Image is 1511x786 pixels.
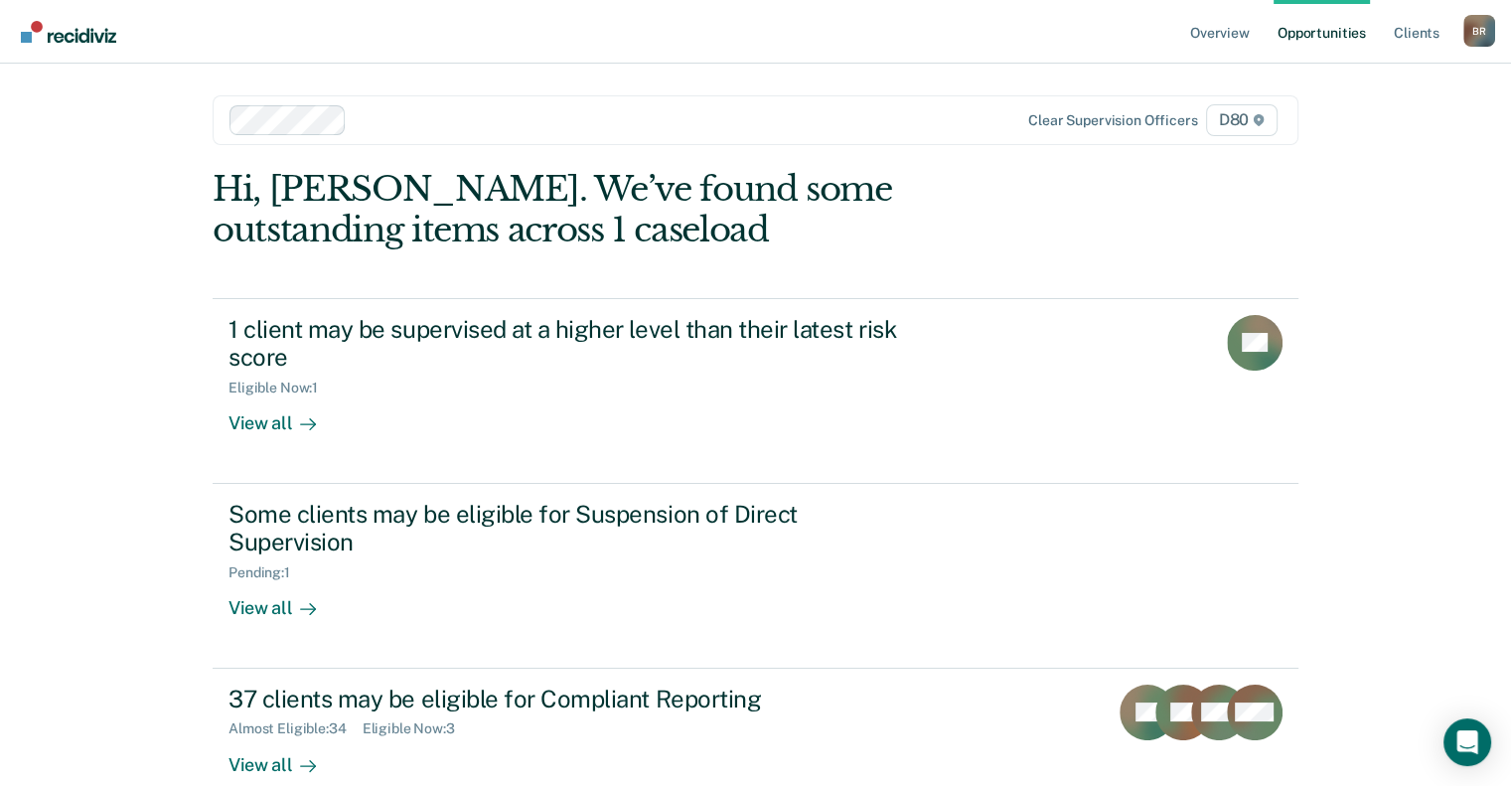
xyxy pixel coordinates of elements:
[228,315,926,373] div: 1 client may be supervised at a higher level than their latest risk score
[228,380,334,396] div: Eligible Now : 1
[228,500,926,557] div: Some clients may be eligible for Suspension of Direct Supervision
[1463,15,1495,47] button: Profile dropdown button
[363,720,471,737] div: Eligible Now : 3
[213,484,1298,669] a: Some clients may be eligible for Suspension of Direct SupervisionPending:1View all
[228,581,340,620] div: View all
[228,396,340,435] div: View all
[1443,718,1491,766] div: Open Intercom Messenger
[1463,15,1495,47] div: B R
[228,685,926,713] div: 37 clients may be eligible for Compliant Reporting
[213,169,1081,250] div: Hi, [PERSON_NAME]. We’ve found some outstanding items across 1 caseload
[21,21,116,43] img: Recidiviz
[213,298,1298,484] a: 1 client may be supervised at a higher level than their latest risk scoreEligible Now:1View all
[228,737,340,776] div: View all
[228,564,306,581] div: Pending : 1
[228,720,363,737] div: Almost Eligible : 34
[1028,112,1197,129] div: Clear supervision officers
[1206,104,1278,136] span: D80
